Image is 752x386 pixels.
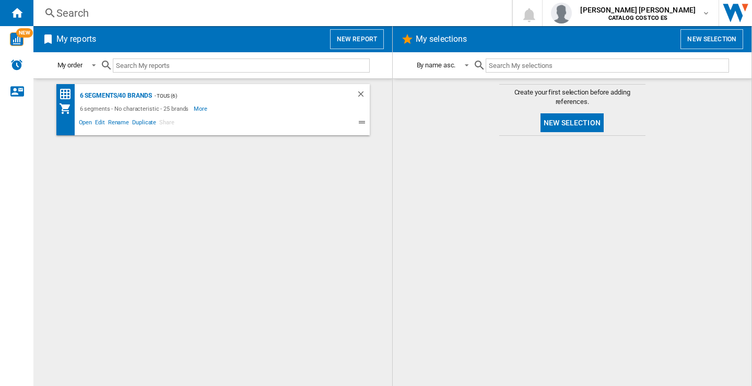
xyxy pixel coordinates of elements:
[77,89,152,102] div: 6 segments/40 brands
[107,118,131,130] span: Rename
[59,88,77,101] div: Price Matrix
[59,102,77,115] div: My Assortment
[10,59,23,71] img: alerts-logo.svg
[551,3,572,24] img: profile.jpg
[77,118,94,130] span: Open
[10,32,23,46] img: wise-card.svg
[158,118,176,130] span: Share
[152,89,335,102] div: - TOUS (6)
[77,102,194,115] div: 6 segments - No characteristic - 25 brands
[56,6,485,20] div: Search
[131,118,158,130] span: Duplicate
[499,88,645,107] span: Create your first selection before adding references.
[486,59,728,73] input: Search My selections
[540,113,604,132] button: New selection
[16,28,33,38] span: NEW
[417,61,456,69] div: By name asc.
[330,29,384,49] button: New report
[414,29,469,49] h2: My selections
[680,29,743,49] button: New selection
[608,15,667,21] b: CATALOG COSTCO ES
[194,102,209,115] span: More
[57,61,83,69] div: My order
[356,89,370,102] div: Delete
[580,5,696,15] span: [PERSON_NAME] [PERSON_NAME]
[93,118,107,130] span: Edit
[54,29,98,49] h2: My reports
[113,59,370,73] input: Search My reports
